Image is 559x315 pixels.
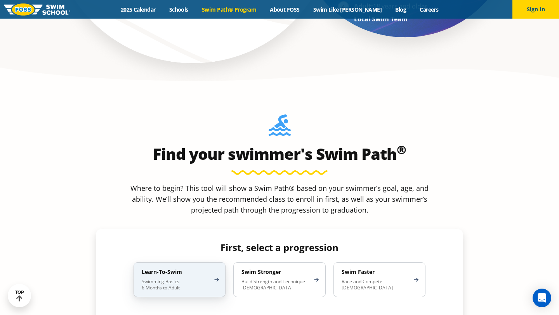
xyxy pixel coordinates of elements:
h2: Find your swimmer's Swim Path [96,145,463,163]
a: About FOSS [263,6,307,13]
p: Swimming Basics 6 Months to Adult [142,279,210,291]
sup: ® [397,142,406,157]
a: Schools [162,6,195,13]
div: Open Intercom Messenger [533,289,551,307]
div: TOP [15,290,24,302]
a: Swim Path® Program [195,6,263,13]
a: Blog [389,6,413,13]
img: Foss-Location-Swimming-Pool-Person.svg [269,114,291,141]
h4: Swim Stronger [241,268,309,275]
a: 2025 Calendar [114,6,162,13]
p: Build Strength and Technique [DEMOGRAPHIC_DATA] [241,279,309,291]
img: FOSS Swim School Logo [4,3,70,16]
h4: Swim Faster [342,268,410,275]
h4: First, select a progression [127,242,431,253]
h4: Learn-To-Swim [142,268,210,275]
p: Race and Compete [DEMOGRAPHIC_DATA] [342,279,410,291]
strong: Local Swim Team [354,15,408,23]
p: Where to begin? This tool will show a Swim Path® based on your swimmer’s goal, age, and ability. ... [127,183,432,215]
a: Swim Like [PERSON_NAME] [306,6,389,13]
a: Careers [413,6,445,13]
